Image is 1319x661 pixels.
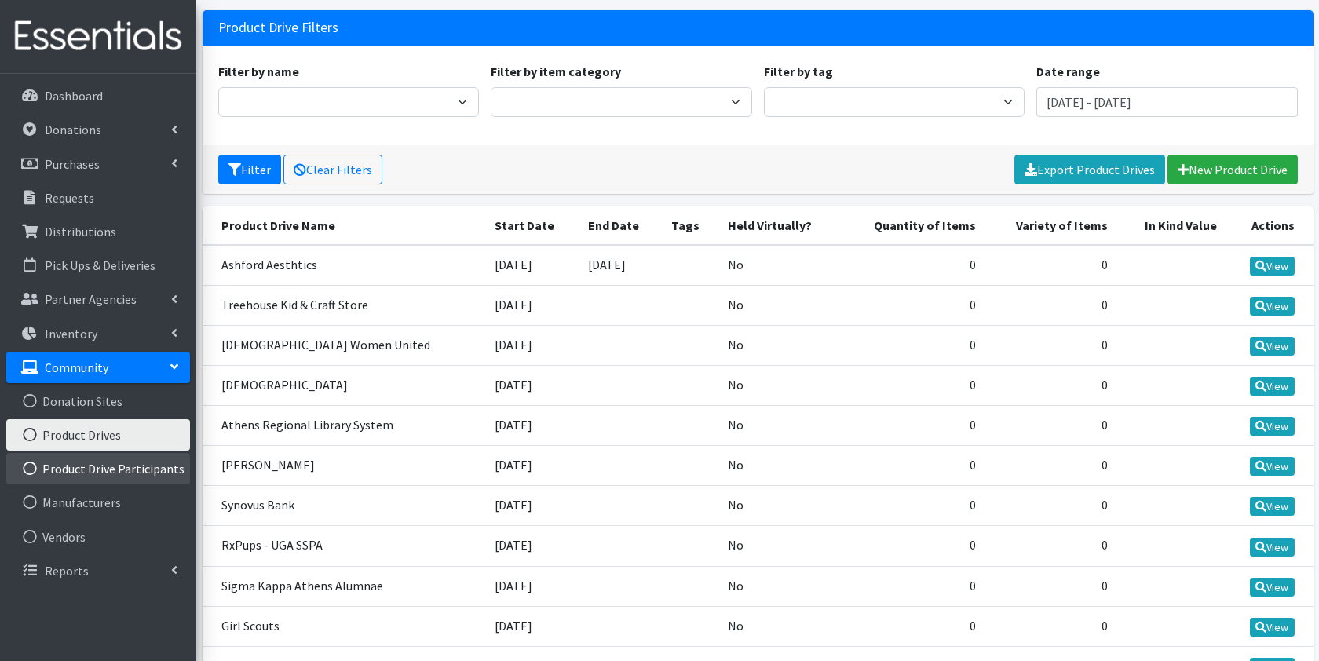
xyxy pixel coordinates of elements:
td: [DATE] [485,245,579,286]
td: No [718,365,841,405]
td: 0 [841,606,985,646]
td: [DEMOGRAPHIC_DATA] [203,365,485,405]
p: Reports [45,563,89,579]
a: Clear Filters [283,155,382,184]
p: Dashboard [45,88,103,104]
a: View [1250,578,1295,597]
th: In Kind Value [1117,206,1226,245]
a: Community [6,352,190,383]
td: 0 [841,486,985,526]
p: Community [45,360,108,375]
td: 0 [841,325,985,365]
td: Sigma Kappa Athens Alumnae [203,566,485,606]
p: Donations [45,122,101,137]
a: View [1250,618,1295,637]
a: Manufacturers [6,487,190,518]
a: View [1250,457,1295,476]
th: Actions [1226,206,1314,245]
td: No [718,486,841,526]
th: End Date [579,206,662,245]
a: Inventory [6,318,190,349]
td: [DATE] [485,365,579,405]
td: 0 [985,365,1117,405]
td: 0 [841,406,985,446]
td: 0 [841,365,985,405]
td: 0 [985,606,1117,646]
th: Variety of Items [985,206,1117,245]
td: Girl Scouts [203,606,485,646]
td: No [718,406,841,446]
a: Requests [6,182,190,214]
td: [DATE] [485,325,579,365]
td: No [718,245,841,286]
th: Quantity of Items [841,206,985,245]
img: HumanEssentials [6,10,190,63]
td: No [718,285,841,325]
td: [DATE] [485,526,579,566]
td: [DATE] [485,486,579,526]
td: 0 [985,446,1117,486]
td: 0 [985,526,1117,566]
td: 0 [841,446,985,486]
td: [DATE] [485,446,579,486]
td: Synovus Bank [203,486,485,526]
h3: Product Drive Filters [218,20,338,36]
a: New Product Drive [1167,155,1298,184]
td: [DATE] [579,245,662,286]
a: View [1250,377,1295,396]
td: [DEMOGRAPHIC_DATA] Women United [203,325,485,365]
td: No [718,325,841,365]
td: No [718,606,841,646]
p: Partner Agencies [45,291,137,307]
td: [DATE] [485,406,579,446]
td: RxPups - UGA SSPA [203,526,485,566]
a: View [1250,257,1295,276]
td: Athens Regional Library System [203,406,485,446]
a: Export Product Drives [1014,155,1165,184]
td: 0 [985,325,1117,365]
button: Filter [218,155,281,184]
td: 0 [841,245,985,286]
input: January 1, 2011 - December 31, 2011 [1036,87,1298,117]
p: Purchases [45,156,100,172]
td: No [718,566,841,606]
td: 0 [985,406,1117,446]
a: Purchases [6,148,190,180]
p: Inventory [45,326,97,341]
th: Product Drive Name [203,206,485,245]
label: Filter by name [218,62,299,81]
a: Donation Sites [6,385,190,417]
th: Start Date [485,206,579,245]
td: [DATE] [485,566,579,606]
p: Distributions [45,224,116,239]
a: Dashboard [6,80,190,111]
td: 0 [985,486,1117,526]
th: Tags [662,206,718,245]
td: Treehouse Kid & Craft Store [203,285,485,325]
a: View [1250,297,1295,316]
td: [DATE] [485,606,579,646]
a: Product Drives [6,419,190,451]
a: Partner Agencies [6,283,190,315]
label: Date range [1036,62,1100,81]
td: 0 [985,566,1117,606]
a: Distributions [6,216,190,247]
a: Pick Ups & Deliveries [6,250,190,281]
a: Donations [6,114,190,145]
td: [PERSON_NAME] [203,446,485,486]
a: View [1250,538,1295,557]
a: View [1250,337,1295,356]
td: 0 [985,285,1117,325]
td: 0 [985,245,1117,286]
td: 0 [841,526,985,566]
td: [DATE] [485,285,579,325]
a: View [1250,497,1295,516]
label: Filter by item category [491,62,621,81]
th: Held Virtually? [718,206,841,245]
td: Ashford Aesthtics [203,245,485,286]
label: Filter by tag [764,62,833,81]
td: No [718,446,841,486]
a: Product Drive Participants [6,453,190,484]
td: 0 [841,566,985,606]
td: 0 [841,285,985,325]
